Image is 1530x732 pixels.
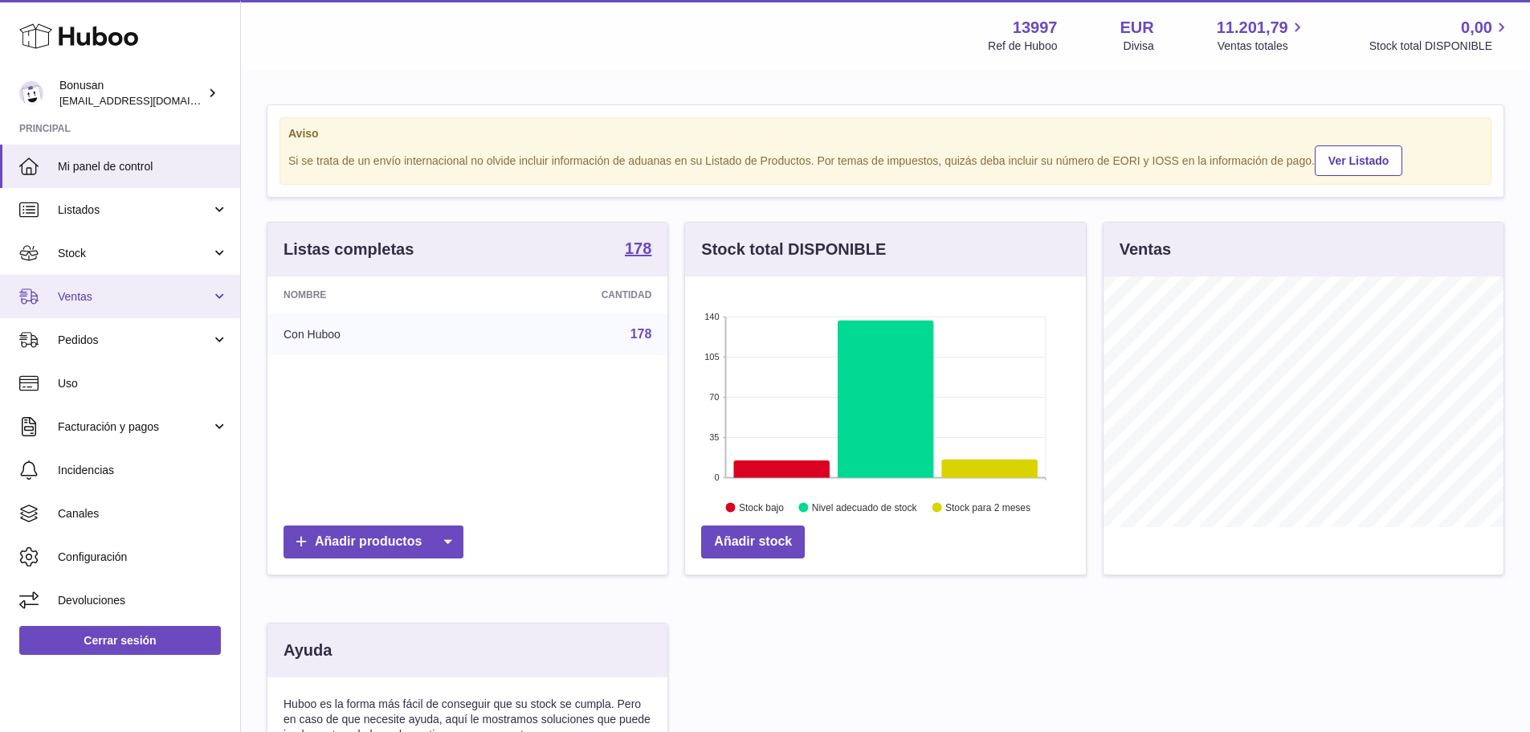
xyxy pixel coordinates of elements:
span: Devoluciones [58,593,228,608]
span: Ventas totales [1218,39,1307,54]
img: info@bonusan.es [19,81,43,105]
a: 178 [630,327,652,341]
div: Ref de Huboo [988,39,1057,54]
span: Ventas [58,289,211,305]
span: Facturación y pagos [58,419,211,435]
th: Cantidad [475,276,668,313]
text: Nivel adecuado de stock [812,502,918,513]
h3: Ventas [1120,239,1171,260]
text: Stock bajo [739,502,784,513]
text: 105 [704,352,719,362]
span: Configuración [58,550,228,565]
a: Cerrar sesión [19,626,221,655]
strong: EUR [1120,17,1153,39]
div: Bonusan [59,78,204,108]
text: 0 [715,472,720,482]
a: Añadir productos [284,525,463,558]
a: 11.201,79 Ventas totales [1217,17,1307,54]
span: 11.201,79 [1217,17,1288,39]
strong: 178 [625,240,651,256]
strong: 13997 [1013,17,1058,39]
text: 35 [710,432,720,442]
a: 178 [625,240,651,260]
a: Ver Listado [1315,145,1402,176]
a: 0,00 Stock total DISPONIBLE [1369,17,1511,54]
div: Divisa [1124,39,1154,54]
h3: Ayuda [284,640,332,661]
strong: Aviso [288,126,1483,141]
span: Pedidos [58,333,211,348]
a: Añadir stock [701,525,805,558]
h3: Stock total DISPONIBLE [701,239,886,260]
text: 70 [710,392,720,402]
span: Mi panel de control [58,159,228,174]
h3: Listas completas [284,239,414,260]
span: Listados [58,202,211,218]
text: 140 [704,312,719,321]
div: Si se trata de un envío internacional no olvide incluir información de aduanas en su Listado de P... [288,143,1483,176]
span: Stock [58,246,211,261]
span: Stock total DISPONIBLE [1369,39,1511,54]
td: Con Huboo [267,313,475,355]
span: [EMAIL_ADDRESS][DOMAIN_NAME] [59,94,236,107]
span: Uso [58,376,228,391]
text: Stock para 2 meses [945,502,1030,513]
span: Incidencias [58,463,228,478]
span: Canales [58,506,228,521]
span: 0,00 [1461,17,1492,39]
th: Nombre [267,276,475,313]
